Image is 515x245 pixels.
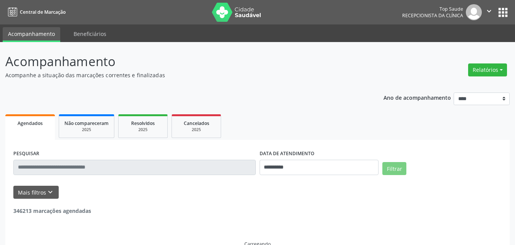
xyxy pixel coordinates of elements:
[13,148,39,160] label: PESQUISAR
[64,120,109,127] span: Não compareceram
[184,120,209,127] span: Cancelados
[260,148,314,160] label: DATA DE ATENDIMENTO
[5,71,358,79] p: Acompanhe a situação das marcações correntes e finalizadas
[131,120,155,127] span: Resolvidos
[402,12,463,19] span: Recepcionista da clínica
[382,162,406,175] button: Filtrar
[124,127,162,133] div: 2025
[466,4,482,20] img: img
[496,6,510,19] button: apps
[64,127,109,133] div: 2025
[13,207,91,214] strong: 346213 marcações agendadas
[68,27,112,41] a: Beneficiários
[402,6,463,12] div: Top Saude
[177,127,215,133] div: 2025
[5,52,358,71] p: Acompanhamento
[13,186,59,199] button: Mais filtroskeyboard_arrow_down
[468,63,507,76] button: Relatórios
[383,92,451,102] p: Ano de acompanhamento
[482,4,496,20] button: 
[5,6,66,18] a: Central de Marcação
[46,188,55,196] i: keyboard_arrow_down
[3,27,60,42] a: Acompanhamento
[18,120,43,127] span: Agendados
[20,9,66,15] span: Central de Marcação
[485,7,493,15] i: 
